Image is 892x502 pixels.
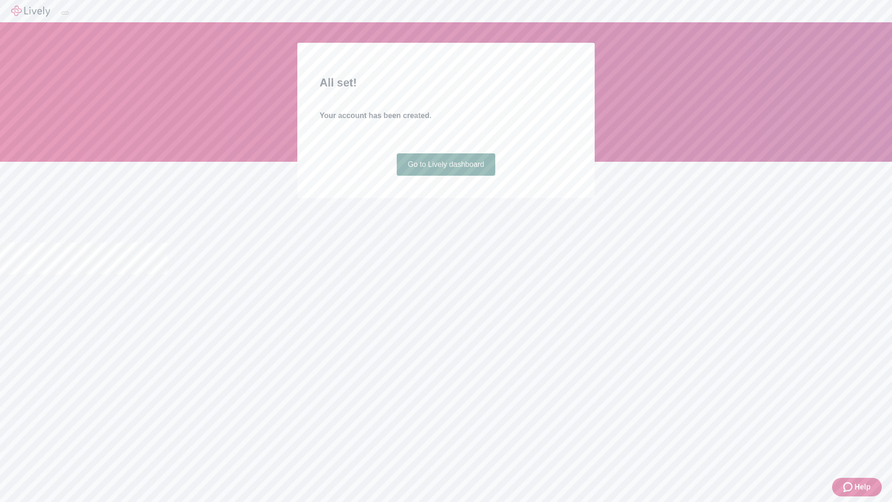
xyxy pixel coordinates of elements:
[320,110,572,121] h4: Your account has been created.
[832,478,882,496] button: Zendesk support iconHelp
[397,153,496,176] a: Go to Lively dashboard
[320,74,572,91] h2: All set!
[843,482,854,493] svg: Zendesk support icon
[61,12,69,14] button: Log out
[11,6,50,17] img: Lively
[854,482,871,493] span: Help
